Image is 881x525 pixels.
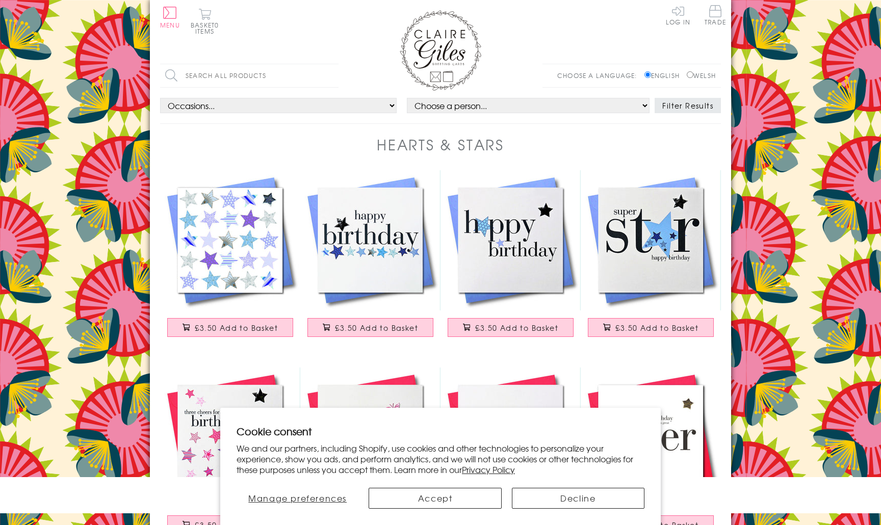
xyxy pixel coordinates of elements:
p: We and our partners, including Shopify, use cookies and other technologies to personalize your ex... [237,443,644,475]
label: Welsh [687,71,716,80]
button: Decline [512,488,644,509]
button: Menu [160,7,180,28]
button: £3.50 Add to Basket [448,318,574,337]
button: £3.50 Add to Basket [307,318,434,337]
a: Privacy Policy [462,463,515,476]
p: Choose a language: [557,71,642,80]
a: Birthday Card, Blue Stars, Happy Birthday, Embellished with a shiny padded star £3.50 Add to Basket [300,170,440,347]
a: Log In [666,5,690,25]
a: Birthday Card, Blue Stars, Super Star, Embellished with a padded star £3.50 Add to Basket [581,170,721,347]
img: Birthday Card, Hearts, happy birthday Nan, embellished with a fabric butterfly [300,367,440,508]
label: English [644,71,685,80]
button: Filter Results [655,98,721,113]
h2: Cookie consent [237,424,644,438]
img: Birthday Card, Blue Stars, Happy Birthday, Embellished with a shiny padded star [440,170,581,310]
img: Birthday Card, Heart, to a great Sister, fabric butterfly Embellished [581,367,721,508]
a: Trade [705,5,726,27]
span: Manage preferences [248,492,347,504]
span: £3.50 Add to Basket [335,323,418,333]
input: Search [328,64,339,87]
span: Trade [705,5,726,25]
img: Birthday Card, Blue Stars, Super Star, Embellished with a padded star [581,170,721,310]
a: Birthday Card, Blue Stars, Happy Birthday, Embellished with a shiny padded star £3.50 Add to Basket [440,170,581,347]
button: Accept [369,488,501,509]
span: £3.50 Add to Basket [475,323,558,333]
a: General Card Card, Blue Stars, Embellished with a shiny padded star £3.50 Add to Basket [160,170,300,347]
input: Search all products [160,64,339,87]
span: Menu [160,20,180,30]
img: Birthday Card, Blue Stars, Happy Birthday, Embellished with a shiny padded star [300,170,440,310]
button: £3.50 Add to Basket [167,318,294,337]
button: Basket0 items [191,8,219,34]
input: English [644,71,651,78]
button: Manage preferences [237,488,358,509]
img: Birthday Card, Love Heart, To My Grlfriend, fabric butterfly Embellished [440,367,581,508]
span: £3.50 Add to Basket [615,323,698,333]
button: £3.50 Add to Basket [588,318,714,337]
img: Claire Giles Greetings Cards [400,10,481,91]
img: Birthday Card, Pink Stars, birthday girl, Embellished with a padded star [160,367,300,508]
span: £3.50 Add to Basket [195,323,278,333]
h1: Hearts & Stars [377,134,504,155]
span: 0 items [195,20,219,36]
input: Welsh [687,71,693,78]
img: General Card Card, Blue Stars, Embellished with a shiny padded star [160,170,300,310]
